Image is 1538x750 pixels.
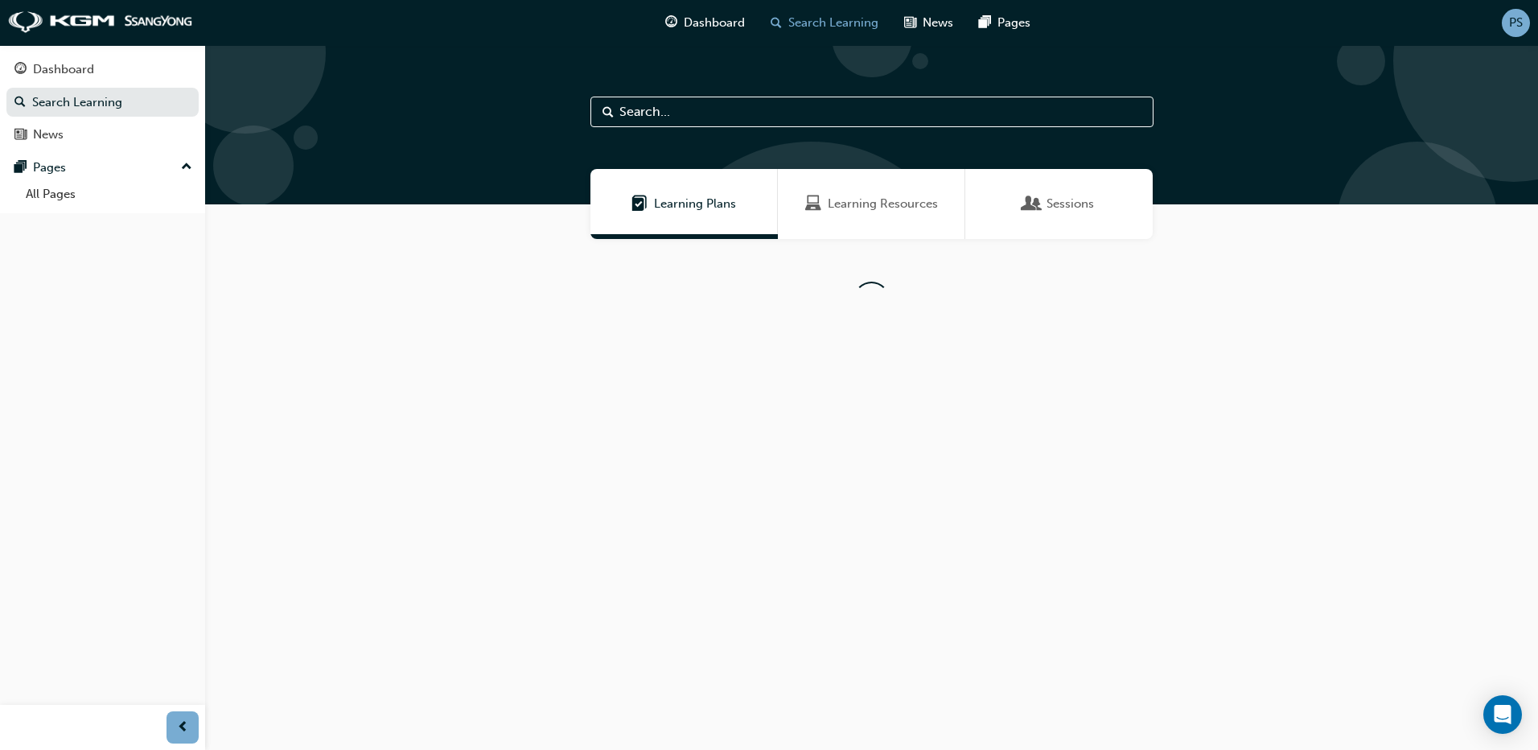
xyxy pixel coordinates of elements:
span: Learning Plans [654,195,736,213]
button: PS [1502,9,1530,37]
span: guage-icon [665,13,677,33]
span: Pages [997,14,1030,32]
span: Search Learning [788,14,878,32]
span: pages-icon [979,13,991,33]
div: Pages [33,159,66,177]
span: News [923,14,953,32]
span: prev-icon [177,718,189,738]
span: Learning Plans [631,195,648,213]
input: Search... [590,97,1153,127]
span: pages-icon [14,161,27,175]
span: Sessions [1024,195,1040,213]
span: up-icon [181,157,192,178]
button: DashboardSearch LearningNews [6,52,199,153]
a: pages-iconPages [966,6,1043,39]
a: news-iconNews [891,6,966,39]
span: Learning Resources [828,195,938,213]
a: Learning ResourcesLearning Resources [778,169,965,239]
span: Sessions [1047,195,1094,213]
span: news-icon [14,128,27,142]
a: Search Learning [6,88,199,117]
span: news-icon [904,13,916,33]
img: kgm [8,11,193,34]
span: PS [1509,14,1523,32]
span: Dashboard [684,14,745,32]
a: Dashboard [6,55,199,84]
span: guage-icon [14,63,27,77]
span: search-icon [14,96,26,110]
a: All Pages [19,182,199,207]
a: search-iconSearch Learning [758,6,891,39]
span: Search [602,103,614,122]
a: Learning PlansLearning Plans [590,169,778,239]
span: search-icon [771,13,782,33]
div: Dashboard [33,60,94,79]
button: Pages [6,153,199,183]
a: SessionsSessions [965,169,1153,239]
a: guage-iconDashboard [652,6,758,39]
a: News [6,120,199,150]
div: Open Intercom Messenger [1483,695,1522,734]
div: News [33,126,64,144]
span: Learning Resources [805,195,821,213]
